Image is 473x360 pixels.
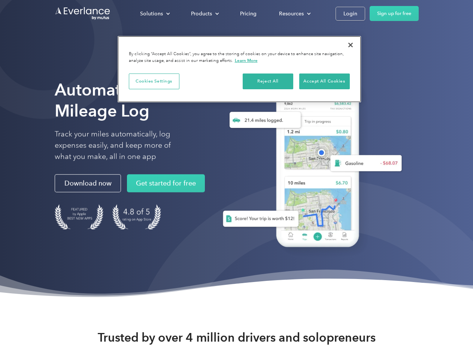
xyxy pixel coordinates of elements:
p: Track your miles automatically, log expenses easily, and keep more of what you make, all in one app [55,129,188,162]
button: Accept All Cookies [299,73,350,89]
img: Badge for Featured by Apple Best New Apps [55,204,103,229]
div: Products [191,9,212,18]
div: Solutions [133,7,176,20]
div: Resources [279,9,304,18]
a: Pricing [233,7,264,20]
div: Cookie banner [118,36,361,102]
div: Privacy [118,36,361,102]
button: Cookies Settings [129,73,179,89]
div: By clicking “Accept All Cookies”, you agree to the storing of cookies on your device to enhance s... [129,51,350,64]
div: Pricing [240,9,257,18]
div: Login [343,9,357,18]
a: More information about your privacy, opens in a new tab [235,58,258,63]
a: Get started for free [127,174,205,192]
a: Go to homepage [55,6,111,21]
img: Everlance, mileage tracker app, expense tracking app [211,71,408,258]
a: Sign up for free [370,6,419,21]
div: Products [184,7,225,20]
a: Download now [55,174,121,192]
div: Solutions [140,9,163,18]
div: Resources [272,7,317,20]
button: Close [342,37,359,53]
strong: Trusted by over 4 million drivers and solopreneurs [98,330,376,345]
img: 4.9 out of 5 stars on the app store [112,204,161,229]
button: Reject All [243,73,293,89]
a: Login [336,7,365,21]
